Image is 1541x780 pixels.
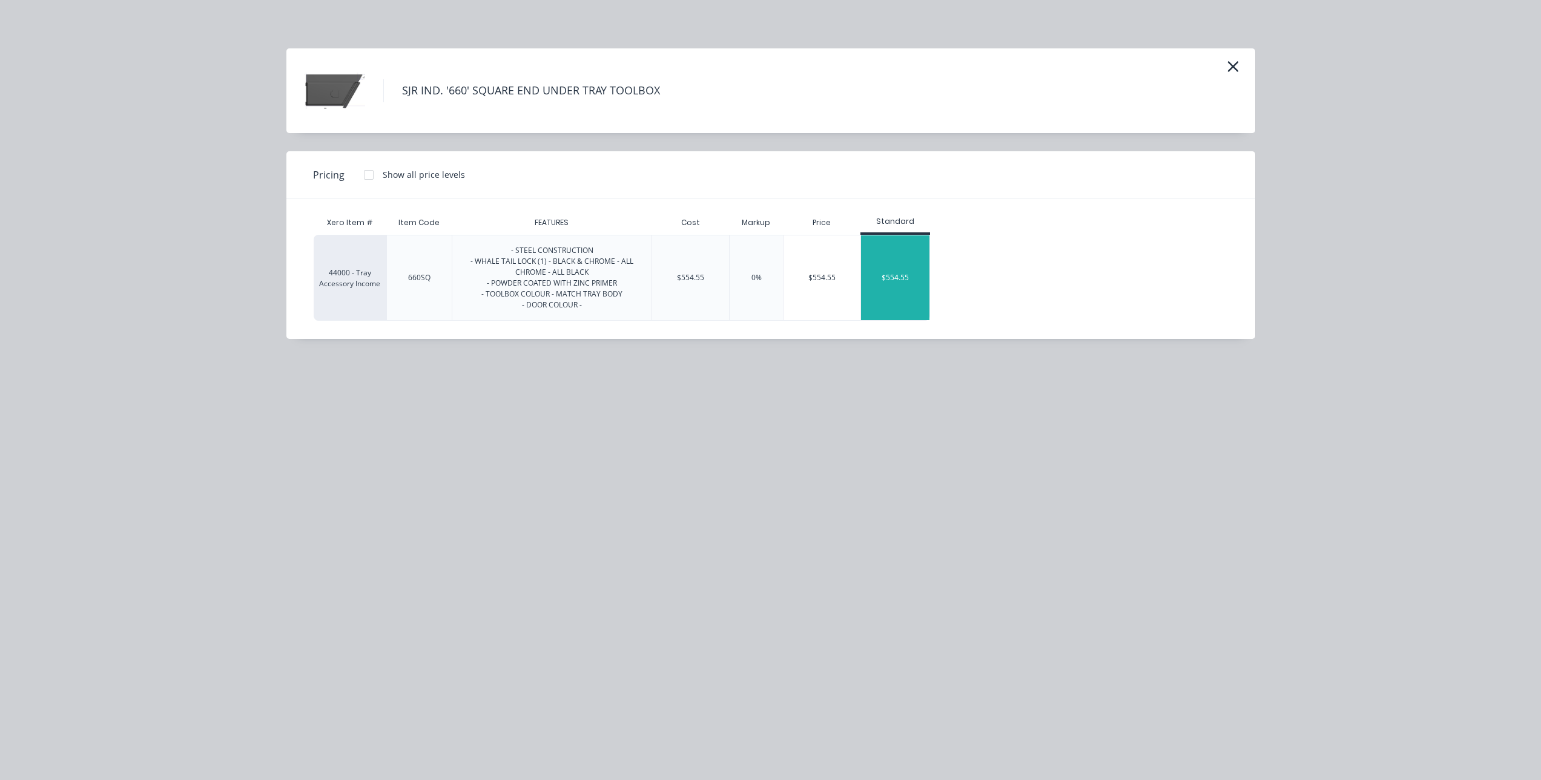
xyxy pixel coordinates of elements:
[383,79,678,102] h4: SJR IND. '660' SQUARE END UNDER TRAY TOOLBOX
[389,208,449,238] div: Item Code
[783,211,860,235] div: Price
[784,235,860,320] div: $554.55
[314,235,386,321] div: 44000 - Tray Accessory Income
[314,211,386,235] div: Xero Item #
[861,235,929,320] div: $554.55
[408,272,431,283] div: 660SQ
[751,272,762,283] div: 0%
[860,216,930,227] div: Standard
[525,208,578,238] div: FEATURES
[313,168,345,182] span: Pricing
[305,61,365,121] img: SJR IND. '660' SQUARE END UNDER TRAY TOOLBOX
[652,211,729,235] div: Cost
[729,211,783,235] div: Markup
[462,245,642,310] div: - STEEL CONSTRUCTION - WHALE TAIL LOCK (1) - BLACK & CHROME - ALL CHROME - ALL BLACK - POWDER COA...
[383,168,465,181] div: Show all price levels
[677,272,704,283] div: $554.55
